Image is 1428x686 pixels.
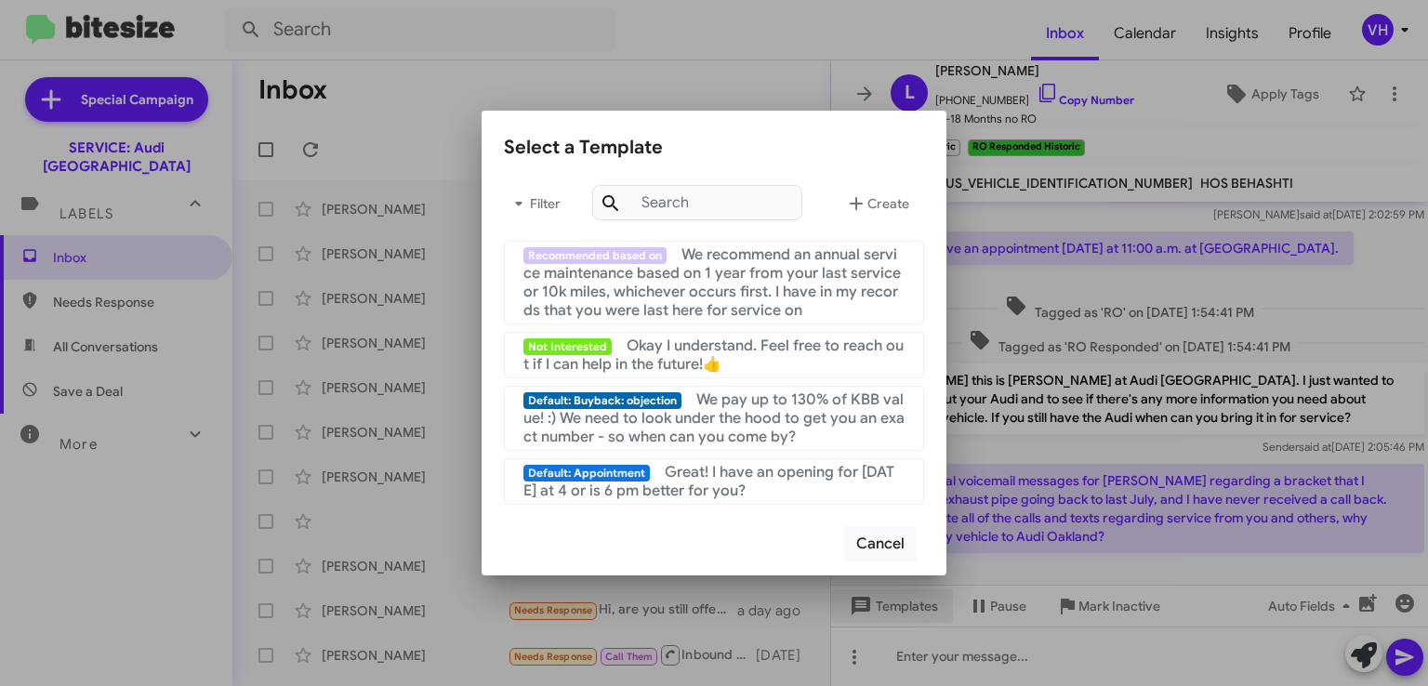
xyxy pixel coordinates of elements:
[523,390,905,446] span: We pay up to 130% of KBB value! :) We need to look under the hood to get you an exact number - so...
[523,465,650,482] span: Default: Appointment
[830,181,924,226] button: Create
[523,247,667,264] span: Recommended based on
[504,133,924,163] div: Select a Template
[523,392,681,409] span: Default: Buyback: objection
[523,463,894,500] span: Great! I have an opening for [DATE] at 4 or is 6 pm better for you?
[504,181,563,226] button: Filter
[523,245,901,320] span: We recommend an annual service maintenance based on 1 year from your last service or 10k miles, w...
[523,336,904,374] span: Okay I understand. Feel free to reach out if I can help in the future!👍
[845,187,909,220] span: Create
[523,338,612,355] span: Not Interested
[504,187,563,220] span: Filter
[592,185,802,220] input: Search
[844,526,917,561] button: Cancel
